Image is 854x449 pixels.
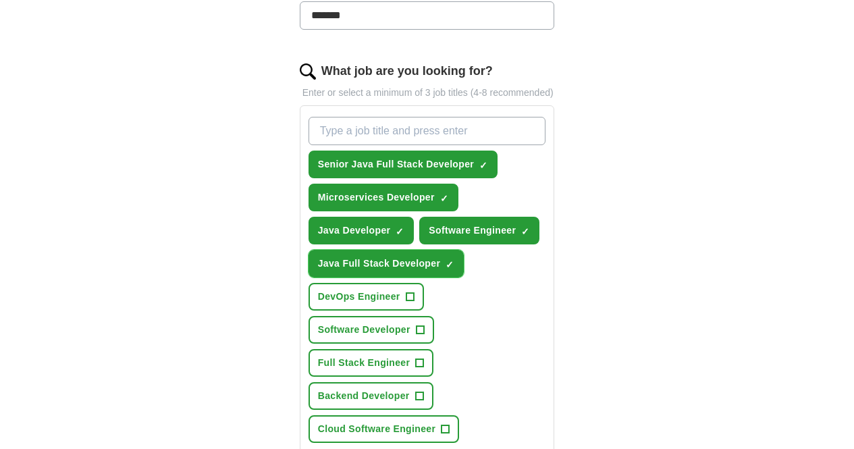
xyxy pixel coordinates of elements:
button: Software Engineer✓ [419,217,539,244]
span: ✓ [446,259,454,270]
span: Java Developer [318,223,391,238]
button: DevOps Engineer [309,283,424,311]
button: Backend Developer [309,382,433,410]
span: Software Engineer [429,223,516,238]
label: What job are you looking for? [321,62,493,80]
span: ✓ [396,226,404,237]
button: Microservices Developer✓ [309,184,458,211]
button: Java Developer✓ [309,217,415,244]
span: Microservices Developer [318,190,435,205]
span: Software Developer [318,323,410,337]
span: ✓ [521,226,529,237]
button: Software Developer [309,316,434,344]
p: Enter or select a minimum of 3 job titles (4-8 recommended) [300,86,555,100]
span: ✓ [440,193,448,204]
span: DevOps Engineer [318,290,400,304]
span: ✓ [479,160,487,171]
button: Cloud Software Engineer [309,415,460,443]
span: Cloud Software Engineer [318,422,436,436]
span: Senior Java Full Stack Developer [318,157,474,171]
span: Java Full Stack Developer [318,257,441,271]
span: Backend Developer [318,389,410,403]
img: search.png [300,63,316,80]
button: Full Stack Engineer [309,349,434,377]
button: Senior Java Full Stack Developer✓ [309,151,498,178]
input: Type a job title and press enter [309,117,546,145]
span: Full Stack Engineer [318,356,410,370]
button: Java Full Stack Developer✓ [309,250,464,278]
